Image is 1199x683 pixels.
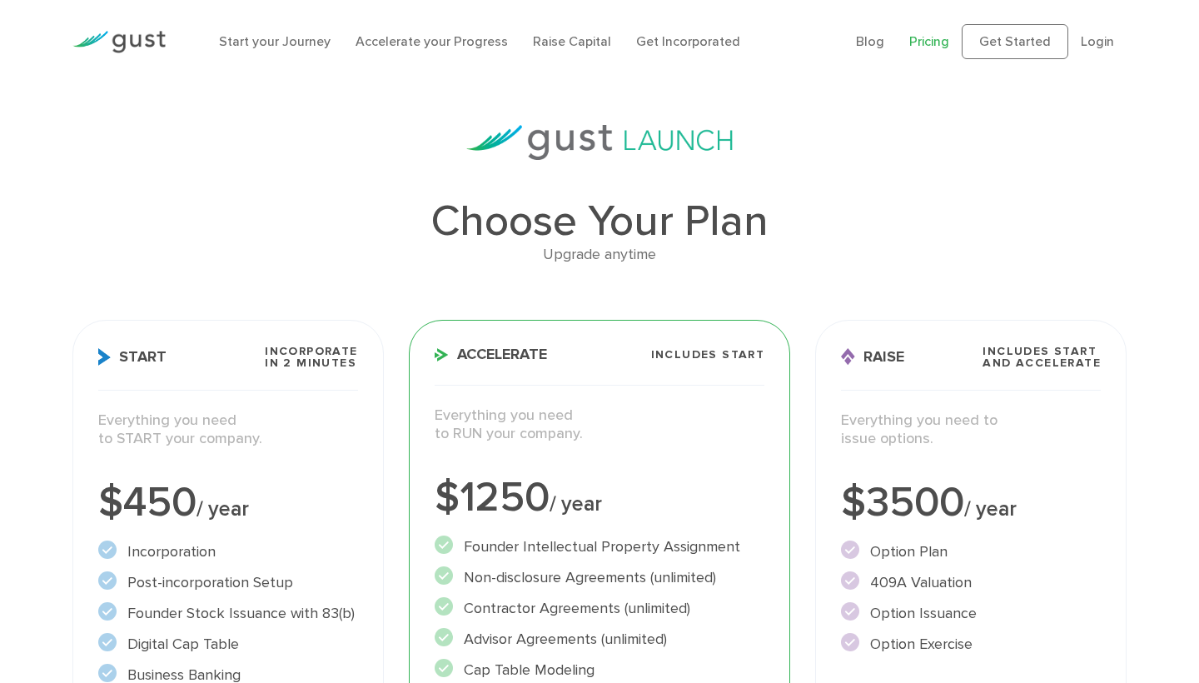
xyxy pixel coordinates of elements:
[909,33,949,49] a: Pricing
[356,33,508,49] a: Accelerate your Progress
[856,33,884,49] a: Blog
[636,33,740,49] a: Get Incorporated
[435,347,547,362] span: Accelerate
[841,571,1101,594] li: 409A Valuation
[435,406,765,444] p: Everything you need to RUN your company.
[962,24,1068,59] a: Get Started
[435,597,765,620] li: Contractor Agreements (unlimited)
[841,633,1101,656] li: Option Exercise
[964,496,1017,521] span: / year
[983,346,1101,369] span: Includes START and ACCELERATE
[98,411,358,449] p: Everything you need to START your company.
[435,628,765,651] li: Advisor Agreements (unlimited)
[841,411,1101,449] p: Everything you need to issue options.
[435,536,765,558] li: Founder Intellectual Property Assignment
[72,200,1127,243] h1: Choose Your Plan
[72,243,1127,267] div: Upgrade anytime
[841,541,1101,563] li: Option Plan
[98,602,358,625] li: Founder Stock Issuance with 83(b)
[98,571,358,594] li: Post-incorporation Setup
[533,33,611,49] a: Raise Capital
[841,348,904,366] span: Raise
[1081,33,1114,49] a: Login
[265,346,357,369] span: Incorporate in 2 Minutes
[197,496,249,521] span: / year
[841,482,1101,524] div: $3500
[435,477,765,519] div: $1250
[435,659,765,681] li: Cap Table Modeling
[98,348,167,366] span: Start
[98,482,358,524] div: $450
[435,348,449,361] img: Accelerate Icon
[219,33,331,49] a: Start your Journey
[72,31,166,53] img: Gust Logo
[98,541,358,563] li: Incorporation
[98,633,358,656] li: Digital Cap Table
[98,348,111,366] img: Start Icon X2
[466,125,733,160] img: gust-launch-logos.svg
[841,602,1101,625] li: Option Issuance
[651,349,765,361] span: Includes START
[841,348,855,366] img: Raise Icon
[435,566,765,589] li: Non-disclosure Agreements (unlimited)
[550,491,602,516] span: / year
